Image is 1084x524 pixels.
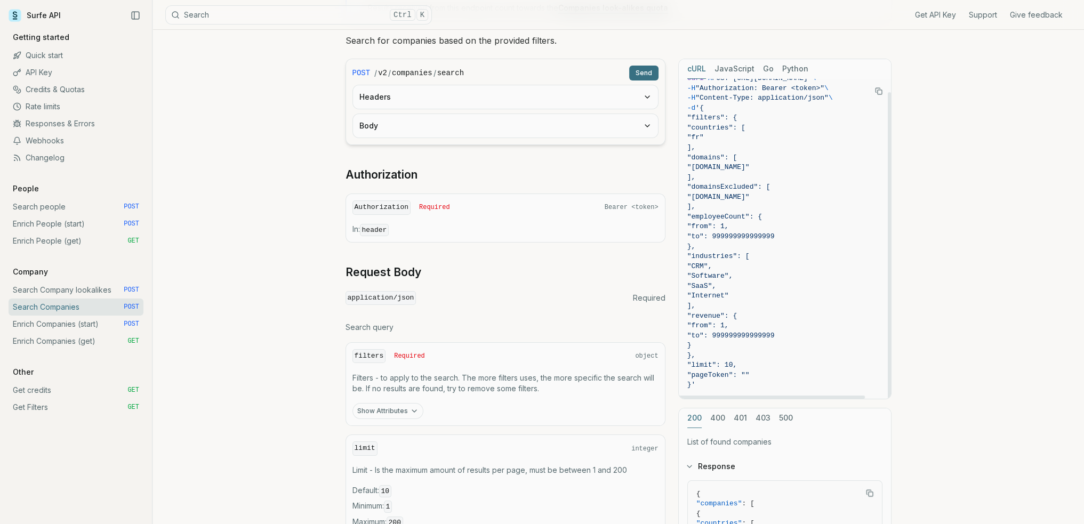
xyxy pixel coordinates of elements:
span: "countries": [ [687,124,745,132]
span: object [635,352,658,360]
a: Get API Key [915,10,956,20]
span: Minimum : [352,501,659,512]
p: Company [9,267,52,277]
p: Filters - to apply to the search. The more filters uses, the more specific the search will be. If... [352,373,659,394]
span: "revenue": { [687,312,737,320]
a: Enrich Companies (get) GET [9,333,143,350]
span: "employeeCount": { [687,213,762,221]
span: "from": 1, [687,222,729,230]
span: Required [419,203,450,212]
span: }' [687,381,696,389]
span: Required [633,293,665,303]
span: }, [687,351,696,359]
span: "CRM", [687,262,712,270]
span: POST [124,203,139,211]
span: ], [687,173,696,181]
span: ], [687,203,696,211]
kbd: K [416,9,428,21]
span: "Software", [687,272,733,280]
span: "to": 999999999999999 [687,232,775,240]
span: / [433,68,436,78]
code: search [437,68,464,78]
a: Responses & Errors [9,115,143,132]
span: "Authorization: Bearer <token>" [695,84,824,92]
code: application/json [346,291,416,305]
a: Enrich People (get) GET [9,232,143,249]
p: List of found companies [687,437,882,447]
p: Getting started [9,32,74,43]
button: JavaScript [714,59,754,79]
button: cURL [687,59,706,79]
a: Request Body [346,265,421,280]
p: Search query [346,322,665,333]
button: Copy Text [871,83,887,99]
button: Python [782,59,808,79]
button: Body [353,114,658,138]
span: "to": 999999999999999 [687,332,775,340]
button: 403 [756,408,770,428]
a: Search people POST [9,198,143,215]
code: Authorization [352,200,411,215]
button: Go [763,59,774,79]
a: Support [969,10,997,20]
a: Search Company lookalikes POST [9,281,143,299]
code: 10 [379,485,392,497]
span: "[DOMAIN_NAME]" [687,163,750,171]
a: Search Companies POST [9,299,143,316]
span: "industries": [ [687,252,750,260]
button: 200 [687,408,702,428]
code: limit [352,441,378,456]
span: "Internet" [687,292,729,300]
span: POST [124,286,139,294]
span: GET [127,237,139,245]
span: ], [687,302,696,310]
span: GET [127,403,139,412]
p: People [9,183,43,194]
span: "SaaS", [687,282,717,290]
span: / [374,68,377,78]
span: "companies" [696,499,742,507]
span: -H [687,94,696,102]
a: Enrich People (start) POST [9,215,143,232]
span: -H [687,84,696,92]
button: Send [629,66,659,80]
span: POST [124,303,139,311]
span: integer [631,445,658,453]
span: Default : [352,485,659,497]
span: }, [687,243,696,251]
p: Limit - Is the maximum amount of results per page, must be between 1 and 200 [352,465,659,475]
span: GET [127,386,139,394]
span: ], [687,143,696,151]
span: POST [124,220,139,228]
p: Other [9,367,38,377]
code: filters [352,349,386,364]
a: Changelog [9,149,143,166]
span: / [388,68,391,78]
a: Get Filters GET [9,399,143,416]
a: Enrich Companies (start) POST [9,316,143,333]
span: \ [829,94,833,102]
button: Copy Text [862,485,878,501]
span: : [ [742,499,754,507]
span: "domainsExcluded": [ [687,183,770,191]
span: POST [352,68,371,78]
span: { [696,490,701,498]
code: companies [392,68,432,78]
p: Search for companies based on the provided filters. [346,33,892,48]
a: Get credits GET [9,382,143,399]
kbd: Ctrl [390,9,415,21]
a: Webhooks [9,132,143,149]
span: POST [124,320,139,328]
button: Collapse Sidebar [127,7,143,23]
a: Surfe API [9,7,61,23]
span: '{ [695,104,704,112]
span: Bearer <token> [605,203,659,212]
a: Credits & Quotas [9,81,143,98]
span: "Content-Type: application/json" [695,94,829,102]
code: v2 [378,68,387,78]
span: \ [824,84,829,92]
code: header [360,224,389,236]
code: 1 [384,501,392,513]
button: 400 [710,408,725,428]
button: Response [679,453,891,480]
